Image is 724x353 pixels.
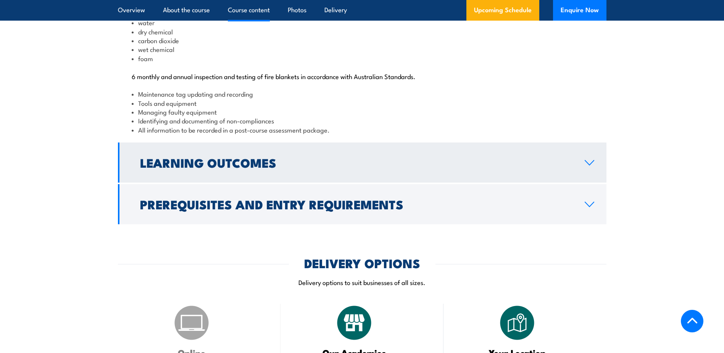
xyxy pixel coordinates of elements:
li: Maintenance tag updating and recording [132,89,593,98]
li: Identifying and documenting of non-compliances [132,116,593,125]
p: 6 monthly and annual inspection and testing of fire blankets in accordance with Australian Standa... [132,72,593,80]
li: wet chemical [132,45,593,53]
li: dry chemical [132,27,593,36]
li: Tools and equipment [132,99,593,107]
a: Prerequisites and Entry Requirements [118,184,606,224]
h2: DELIVERY OPTIONS [304,257,420,268]
li: All information to be recorded in a post-course assessment package. [132,125,593,134]
li: water [132,18,593,27]
h2: Prerequisites and Entry Requirements [140,199,572,209]
p: Delivery options to suit businesses of all sizes. [118,278,606,287]
li: Managing faulty equipment [132,107,593,116]
li: foam [132,54,593,63]
h2: Learning Outcomes [140,157,572,168]
a: Learning Outcomes [118,142,606,183]
li: carbon dioxide [132,36,593,45]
